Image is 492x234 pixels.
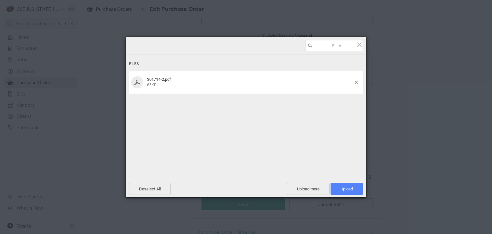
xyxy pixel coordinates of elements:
span: Upload more [287,183,330,195]
span: 301714-2.pdf [147,77,171,82]
span: Upload [340,187,353,191]
input: Filter [305,40,363,51]
span: Deselect All [129,183,171,195]
span: Click here or hit ESC to close picker [356,41,363,48]
span: Upload [331,183,363,195]
div: 301714-2.pdf [145,77,355,88]
span: 65KB [147,83,156,87]
div: Files [129,58,363,70]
